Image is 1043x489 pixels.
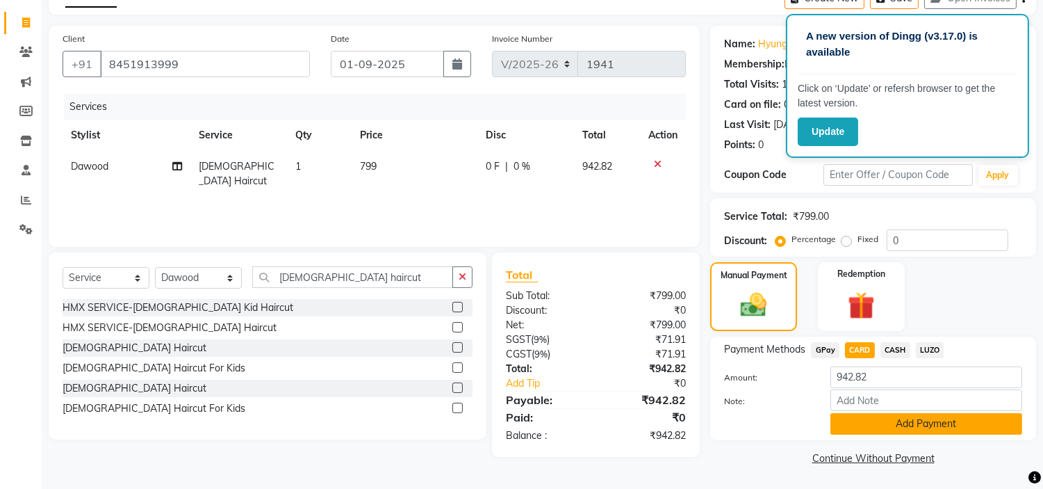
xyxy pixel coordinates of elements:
[495,409,596,426] div: Paid:
[596,332,697,347] div: ₹71.91
[724,342,805,357] span: Payment Methods
[596,409,697,426] div: ₹0
[596,392,697,408] div: ₹942.82
[534,334,547,345] span: 9%
[495,318,596,332] div: Net:
[724,97,781,112] div: Card on file:
[477,120,573,151] th: Disc
[714,395,820,408] label: Note:
[839,289,883,323] img: _gift.svg
[837,268,885,280] label: Redemption
[773,118,803,132] div: [DATE]
[190,120,288,151] th: Service
[806,29,1009,60] p: A new version of Dingg (v3.17.0) is available
[352,120,477,151] th: Price
[596,347,697,362] div: ₹71.91
[574,120,641,151] th: Total
[845,342,875,358] span: CARD
[495,376,613,391] a: Add Tip
[724,138,755,152] div: Points:
[978,165,1018,186] button: Apply
[505,159,508,174] span: |
[71,160,108,173] span: Dawood
[495,303,596,318] div: Discount:
[791,233,836,246] label: Percentage
[596,318,697,332] div: ₹799.00
[63,300,293,315] div: HMX SERVICE-[DEMOGRAPHIC_DATA] Kid Haircut
[492,33,552,45] label: Invoice Number
[857,233,878,246] label: Fixed
[782,77,793,92] div: 14
[758,37,803,51] a: Hyungsun
[495,332,596,347] div: ( )
[63,381,206,396] div: [DEMOGRAPHIC_DATA] Haircut
[63,341,206,355] div: [DEMOGRAPHIC_DATA] Haircut
[596,428,697,443] div: ₹942.82
[506,348,532,360] span: CGST
[724,57,1022,72] div: No Active Membership
[830,367,1022,388] input: Amount
[100,51,310,77] input: Search by Name/Mobile/Email/Code
[724,234,767,248] div: Discount:
[596,289,697,303] div: ₹799.00
[830,390,1022,411] input: Add Note
[495,428,596,443] div: Balance :
[596,303,697,318] div: ₹0
[798,81,1017,111] p: Click on ‘Update’ or refersh browser to get the latest version.
[793,209,829,224] div: ₹799.00
[613,376,697,391] div: ₹0
[823,164,972,186] input: Enter Offer / Coupon Code
[713,451,1033,466] a: Continue Without Payment
[495,362,596,376] div: Total:
[506,333,531,346] span: SGST
[811,342,839,358] span: GPay
[916,342,944,358] span: LUZO
[732,290,774,320] img: _cash.svg
[724,77,779,92] div: Total Visits:
[331,33,350,45] label: Date
[596,362,697,376] div: ₹942.82
[582,160,612,173] span: 942.82
[880,342,910,358] span: CASH
[287,120,352,151] th: Qty
[758,138,764,152] div: 0
[724,37,755,51] div: Name:
[295,160,301,173] span: 1
[724,209,787,224] div: Service Total:
[714,371,820,384] label: Amount:
[63,401,245,416] div: [DEMOGRAPHIC_DATA] Haircut For Kids
[486,159,500,174] span: 0 F
[506,268,538,282] span: Total
[63,361,245,376] div: [DEMOGRAPHIC_DATA] Haircut For Kids
[63,321,277,335] div: HMX SERVICE-[DEMOGRAPHIC_DATA] Haircut
[495,289,596,303] div: Sub Total:
[784,97,789,112] div: 0
[724,168,823,182] div: Coupon Code
[63,51,101,77] button: +91
[534,348,548,360] span: 9%
[721,269,787,282] label: Manual Payment
[252,266,453,288] input: Search or Scan
[830,413,1022,435] button: Add Payment
[640,120,686,151] th: Action
[495,347,596,362] div: ( )
[724,57,785,72] div: Membership:
[798,118,858,146] button: Update
[64,94,696,120] div: Services
[514,159,530,174] span: 0 %
[495,392,596,408] div: Payable:
[199,160,274,187] span: [DEMOGRAPHIC_DATA] Haircut
[360,160,377,173] span: 799
[63,120,190,151] th: Stylist
[63,33,85,45] label: Client
[724,118,771,132] div: Last Visit:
